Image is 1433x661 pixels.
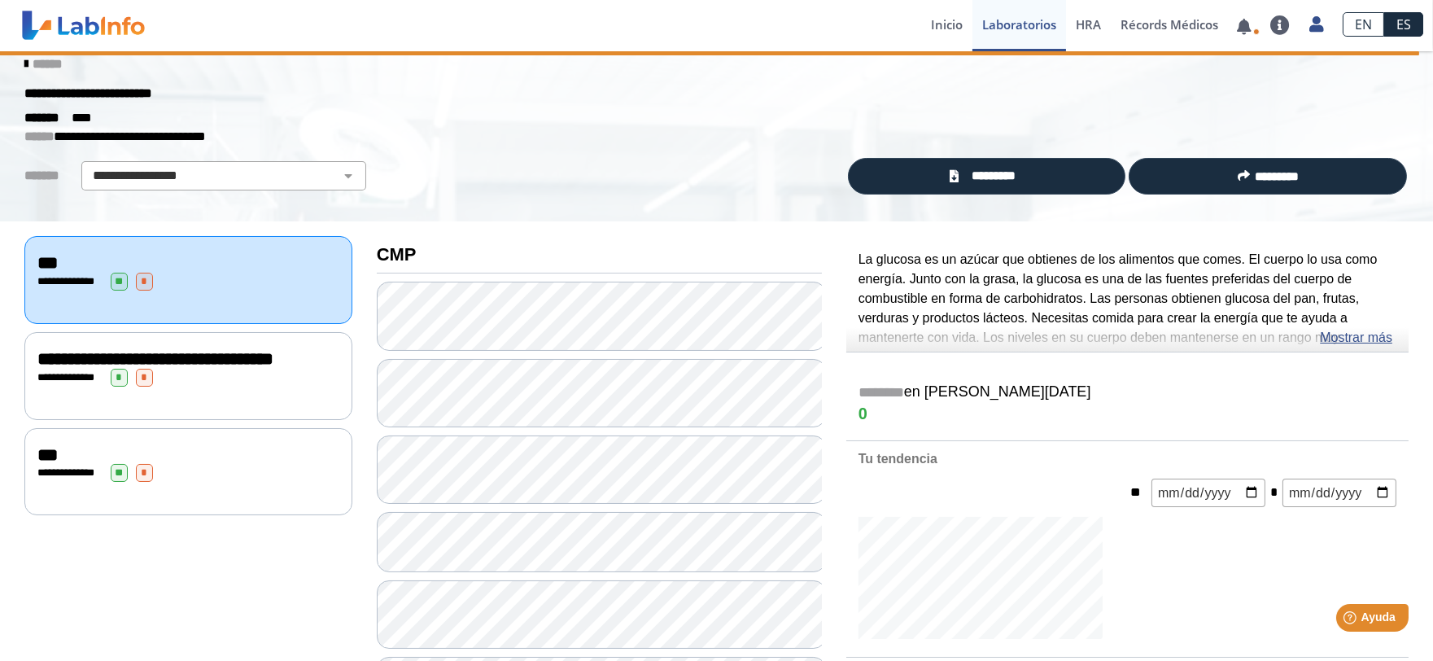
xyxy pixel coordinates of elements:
[858,250,1396,367] p: La glucosa es un azúcar que obtienes de los alimentos que comes. El cuerpo lo usa como energía. J...
[1076,16,1101,33] span: HRA
[1151,479,1265,507] input: mm/dd/yyyy
[858,405,1396,424] h4: 0
[1288,598,1415,643] iframe: Help widget launcher
[858,383,1396,402] h5: en [PERSON_NAME][DATE]
[1343,12,1384,37] a: EN
[377,244,417,265] b: CMP
[1384,12,1423,37] a: ES
[1282,479,1396,507] input: mm/dd/yyyy
[1320,328,1392,348] a: Mostrar más
[858,452,937,466] b: Tu tendencia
